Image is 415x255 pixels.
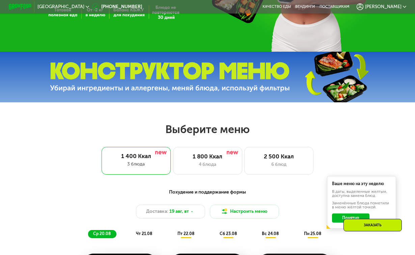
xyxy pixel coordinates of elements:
span: Доставка: [146,208,168,215]
div: В даты, выделенные желтым, доступна замена блюд. [332,190,391,198]
div: 1 800 Ккал [179,153,236,160]
span: сб 23.08 [220,231,237,236]
span: ср 20.08 [93,231,111,236]
div: Похудение и поддержание формы [37,188,378,196]
div: поставщикам [320,4,349,9]
a: Качество еды [262,4,291,9]
a: [PHONE_NUMBER] [92,3,142,10]
div: 4 блюда [179,161,236,168]
span: 19 авг, вт [169,208,189,215]
span: пт 22.08 [177,231,194,236]
span: чт 21.08 [136,231,152,236]
div: 3 блюда [107,161,165,168]
span: вс 24.08 [262,231,279,236]
div: 2 500 Ккал [250,153,307,160]
div: 1 400 Ккал [107,153,165,160]
div: Ваше меню на эту неделю [332,182,391,186]
div: Заказать [343,219,402,231]
div: 6 блюд [250,161,307,168]
span: [GEOGRAPHIC_DATA] [37,4,84,9]
a: Вендинги [295,4,315,9]
button: Понятно [332,213,369,223]
h2: Выберите меню [19,123,397,136]
button: Настроить меню [210,205,279,219]
span: пн 25.08 [304,231,321,236]
span: [PERSON_NAME] [365,4,402,9]
div: Заменённые блюда пометили в меню жёлтой точкой. [332,201,391,209]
